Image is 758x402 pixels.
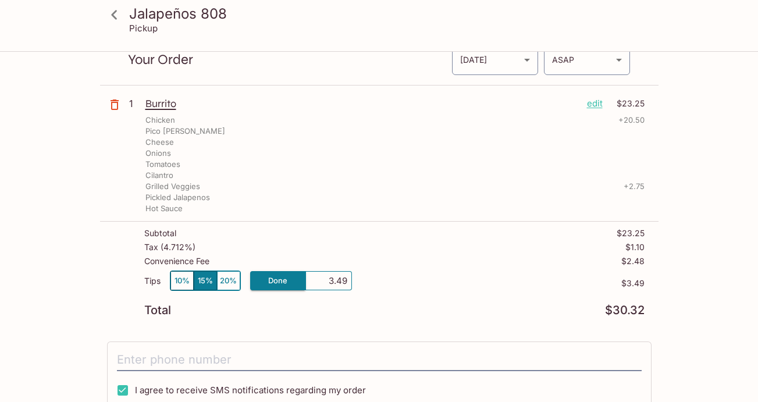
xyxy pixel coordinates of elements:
p: Chicken [145,115,175,126]
button: 10% [170,271,194,290]
button: 20% [217,271,240,290]
p: Total [144,305,171,316]
p: $23.25 [617,229,645,238]
div: [DATE] [452,44,538,75]
p: Subtotal [144,229,176,238]
p: $23.25 [610,97,645,110]
p: Tax ( 4.712% ) [144,243,195,252]
p: 1 [129,97,141,110]
button: 15% [194,271,217,290]
span: I agree to receive SMS notifications regarding my order [135,385,366,396]
p: $3.49 [352,279,645,288]
p: Grilled Veggies [145,181,200,192]
h3: Jalapeños 808 [129,5,649,23]
p: Tomatoes [145,159,180,170]
p: Your Order [128,54,451,65]
div: ASAP [544,44,630,75]
p: Pickup [129,23,158,34]
input: Enter phone number [117,349,642,371]
p: Burrito [145,97,578,110]
p: Onions [145,148,171,159]
p: + 2.75 [624,181,645,192]
p: Convenience Fee [144,257,209,266]
p: Cheese [145,137,174,148]
p: Tips [144,276,161,286]
p: Pico [PERSON_NAME] [145,126,225,137]
p: Cilantro [145,170,173,181]
p: $30.32 [605,305,645,316]
p: edit [587,97,603,110]
p: Hot Sauce [145,203,183,214]
p: $2.48 [621,257,645,266]
p: Pickled Jalapenos [145,192,210,203]
button: Done [250,271,305,290]
p: + 20.50 [618,115,645,126]
p: $1.10 [625,243,645,252]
